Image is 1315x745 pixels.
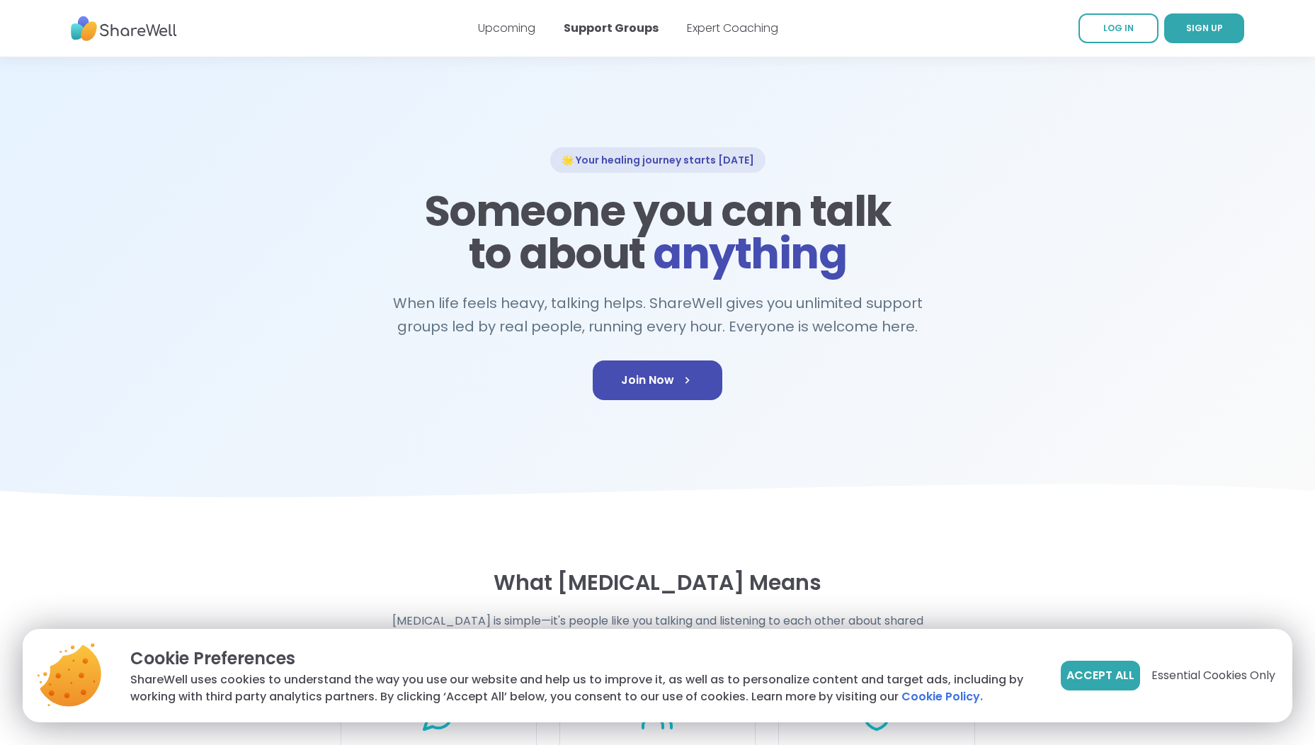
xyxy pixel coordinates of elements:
[621,372,694,389] span: Join Now
[1164,13,1244,43] a: SIGN UP
[653,224,846,283] span: anything
[130,671,1038,705] p: ShareWell uses cookies to understand the way you use our website and help us to improve it, as we...
[1186,22,1223,34] span: SIGN UP
[1066,667,1134,684] span: Accept All
[341,570,975,596] h3: What [MEDICAL_DATA] Means
[130,646,1038,671] p: Cookie Preferences
[1078,13,1159,43] a: LOG IN
[564,20,659,36] a: Support Groups
[1103,22,1134,34] span: LOG IN
[71,9,177,48] img: ShareWell Nav Logo
[420,190,896,275] h1: Someone you can talk to about
[593,360,722,400] a: Join Now
[478,20,535,36] a: Upcoming
[1061,661,1140,690] button: Accept All
[687,20,778,36] a: Expert Coaching
[386,613,930,647] h4: [MEDICAL_DATA] is simple—it's people like you talking and listening to each other about shared ch...
[1151,667,1275,684] span: Essential Cookies Only
[550,147,765,173] div: 🌟 Your healing journey starts [DATE]
[901,688,983,705] a: Cookie Policy.
[386,292,930,338] h2: When life feels heavy, talking helps. ShareWell gives you unlimited support groups led by real pe...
